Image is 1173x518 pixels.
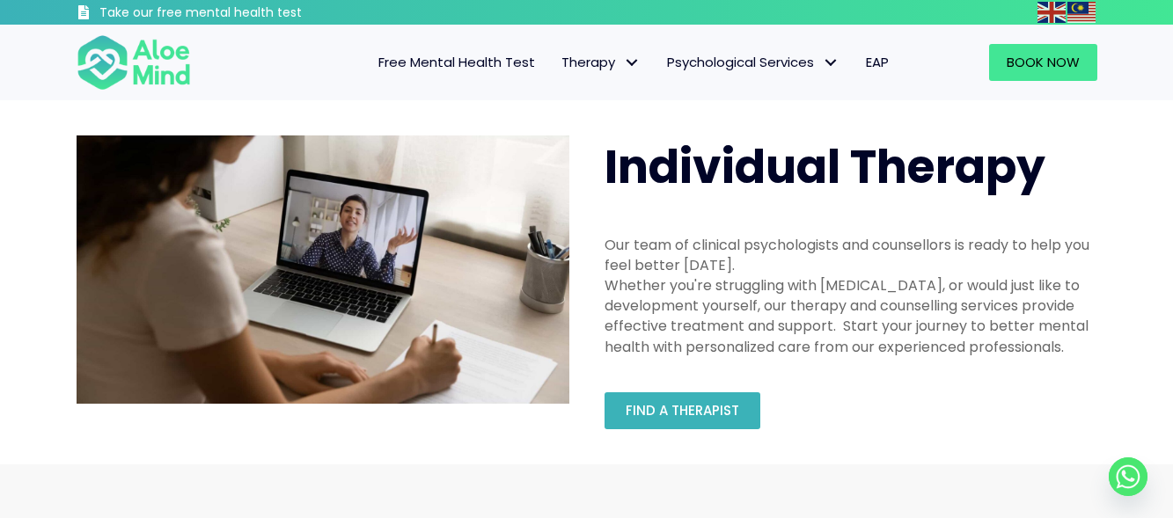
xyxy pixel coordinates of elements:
a: English [1037,2,1067,22]
span: Therapy [561,53,641,71]
span: Find a therapist [626,401,739,420]
div: Our team of clinical psychologists and counsellors is ready to help you feel better [DATE]. [605,235,1097,275]
a: Free Mental Health Test [365,44,548,81]
a: Malay [1067,2,1097,22]
a: Psychological ServicesPsychological Services: submenu [654,44,853,81]
img: en [1037,2,1066,23]
h3: Take our free mental health test [99,4,396,22]
span: Individual Therapy [605,135,1045,199]
span: Therapy: submenu [619,50,645,76]
span: Book Now [1007,53,1080,71]
nav: Menu [214,44,902,81]
img: Therapy online individual [77,135,569,405]
span: Psychological Services [667,53,839,71]
a: TherapyTherapy: submenu [548,44,654,81]
img: ms [1067,2,1096,23]
img: Aloe mind Logo [77,33,191,91]
a: Take our free mental health test [77,4,396,25]
span: Psychological Services: submenu [818,50,844,76]
a: Book Now [989,44,1097,81]
a: Find a therapist [605,392,760,429]
div: Whether you're struggling with [MEDICAL_DATA], or would just like to development yourself, our th... [605,275,1097,357]
a: Whatsapp [1109,457,1147,496]
a: EAP [853,44,902,81]
span: Free Mental Health Test [378,53,535,71]
span: EAP [866,53,889,71]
